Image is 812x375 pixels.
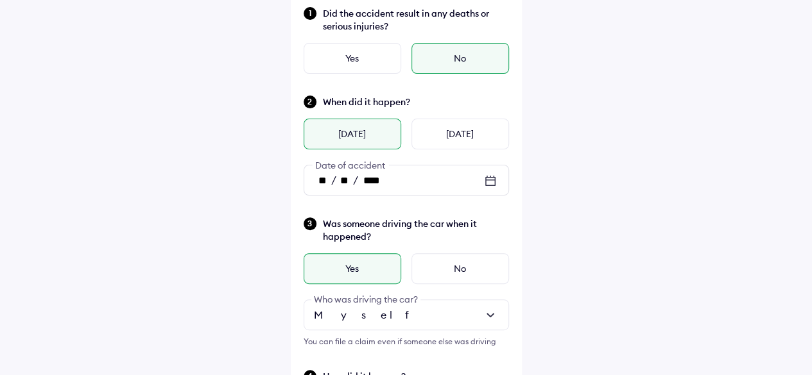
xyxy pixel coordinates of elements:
[353,173,358,186] span: /
[323,7,509,33] span: Did the accident result in any deaths or serious injuries?
[323,217,509,243] span: Was someone driving the car when it happened?
[323,96,509,108] span: When did it happen?
[314,308,420,321] span: Myself
[304,43,401,74] div: Yes
[331,173,336,186] span: /
[304,253,401,284] div: Yes
[312,160,388,171] span: Date of accident
[304,119,401,149] div: [DATE]
[411,119,509,149] div: [DATE]
[411,253,509,284] div: No
[411,43,509,74] div: No
[304,335,509,348] div: You can file a claim even if someone else was driving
